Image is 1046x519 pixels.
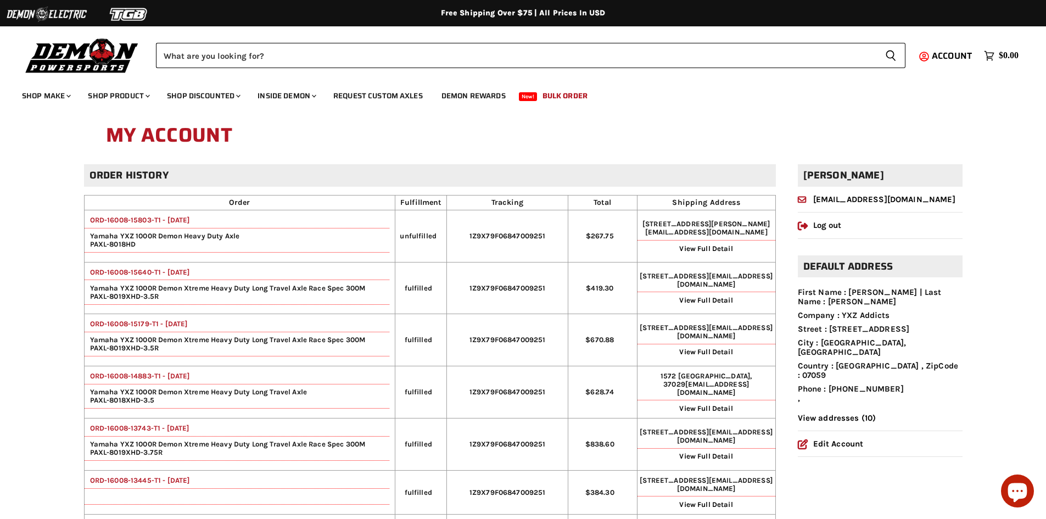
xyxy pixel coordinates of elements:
[84,196,395,210] th: Order
[637,314,775,366] td: [STREET_ADDRESS]
[159,85,247,107] a: Shop Discounted
[5,4,88,25] img: Demon Electric Logo 2
[798,439,864,449] a: Edit Account
[14,80,1016,107] ul: Main menu
[798,384,963,394] li: Phone : [PHONE_NUMBER]
[645,228,768,236] span: [EMAIL_ADDRESS][DOMAIN_NAME]
[679,404,732,412] a: View Full Detail
[798,325,963,334] li: Street : [STREET_ADDRESS]
[637,418,775,470] td: [STREET_ADDRESS]
[85,388,390,396] span: Yamaha YXZ 1000R Demon Xtreme Heavy Duty Long Travel Axle
[637,262,775,314] td: [STREET_ADDRESS]
[677,380,749,397] span: [EMAIL_ADDRESS][DOMAIN_NAME]
[14,85,77,107] a: Shop Make
[156,43,876,68] input: Search
[998,475,1037,510] inbox-online-store-chat: Shopify online store chat
[798,361,963,381] li: Country : [GEOGRAPHIC_DATA] , ZipCode : 07059
[798,288,963,307] li: First Name : [PERSON_NAME] | Last Name : [PERSON_NAME]
[798,194,955,204] a: [EMAIL_ADDRESS][DOMAIN_NAME]
[447,314,568,366] td: 1Z9X79F06847009251
[249,85,323,107] a: Inside Demon
[85,448,163,456] span: PAXL-8019XHD-3.75R
[798,311,963,320] li: Company : YXZ Addicts
[637,210,775,262] td: [STREET_ADDRESS][PERSON_NAME]
[395,366,447,418] td: fulfilled
[519,92,538,101] span: New!
[395,470,447,514] td: fulfilled
[798,338,963,358] li: City : [GEOGRAPHIC_DATA], [GEOGRAPHIC_DATA]
[395,262,447,314] td: fulfilled
[85,320,188,328] a: ORD-16008-15179-T1 - [DATE]
[585,440,614,448] span: $838.60
[433,85,514,107] a: Demon Rewards
[585,336,614,344] span: $670.88
[798,288,963,403] ul: ,
[447,470,568,514] td: 1Z9X79F06847009251
[677,428,773,444] span: [EMAIL_ADDRESS][DOMAIN_NAME]
[85,216,190,224] a: ORD-16008-15803-T1 - [DATE]
[637,366,775,418] td: 1572 [GEOGRAPHIC_DATA], 37029
[84,8,963,18] div: Free Shipping Over $75 | All Prices In USD
[85,396,154,404] span: PAXL-8018XHD-3.5
[325,85,431,107] a: Request Custom Axles
[88,4,170,25] img: TGB Logo 2
[978,48,1024,64] a: $0.00
[447,366,568,418] td: 1Z9X79F06847009251
[85,336,390,344] span: Yamaha YXZ 1000R Demon Xtreme Heavy Duty Long Travel Axle Race Spec 300M
[395,196,447,210] th: Fulfillment
[85,284,390,292] span: Yamaha YXZ 1000R Demon Xtreme Heavy Duty Long Travel Axle Race Spec 300M
[932,49,972,63] span: Account
[85,240,136,248] span: PAXL-8018HD
[999,51,1019,61] span: $0.00
[85,440,390,448] span: Yamaha YXZ 1000R Demon Xtreme Heavy Duty Long Travel Axle Race Spec 300M
[679,348,732,356] a: View Full Detail
[395,418,447,470] td: fulfilled
[22,36,142,75] img: Demon Powersports
[637,196,775,210] th: Shipping Address
[534,85,596,107] a: Bulk Order
[586,284,613,292] span: $419.30
[85,476,190,484] a: ORD-16008-13445-T1 - [DATE]
[85,268,190,276] a: ORD-16008-15640-T1 - [DATE]
[447,418,568,470] td: 1Z9X79F06847009251
[586,232,614,240] span: $267.75
[568,196,637,210] th: Total
[156,43,905,68] form: Product
[798,413,876,423] a: View addresses (10)
[679,296,732,304] a: View Full Detail
[677,476,773,493] span: [EMAIL_ADDRESS][DOMAIN_NAME]
[876,43,905,68] button: Search
[85,232,390,240] span: Yamaha YXZ 1000R Demon Heavy Duty Axle
[395,314,447,366] td: fulfilled
[85,344,159,352] span: PAXL-8019XHD-3.5R
[85,292,159,300] span: PAXL-8019XHD-3.5R
[798,255,963,278] h2: Default address
[679,452,732,460] a: View Full Detail
[585,488,614,496] span: $384.30
[798,164,963,187] h2: [PERSON_NAME]
[84,164,776,187] h2: Order history
[679,500,732,509] a: View Full Detail
[585,388,614,396] span: $628.74
[798,220,842,230] a: Log out
[637,470,775,514] td: [STREET_ADDRESS]
[85,424,189,432] a: ORD-16008-13743-T1 - [DATE]
[447,196,568,210] th: Tracking
[677,323,773,340] span: [EMAIL_ADDRESS][DOMAIN_NAME]
[679,244,732,253] a: View Full Detail
[447,210,568,262] td: 1Z9X79F06847009251
[80,85,156,107] a: Shop Product
[927,51,978,61] a: Account
[106,118,941,153] h1: My Account
[395,210,447,262] td: unfulfilled
[85,372,190,380] a: ORD-16008-14883-T1 - [DATE]
[677,272,773,288] span: [EMAIL_ADDRESS][DOMAIN_NAME]
[447,262,568,314] td: 1Z9X79F06847009251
